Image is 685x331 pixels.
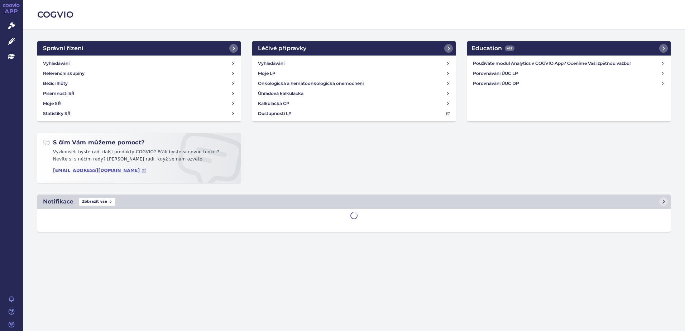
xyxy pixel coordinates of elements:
a: Moje SŘ [40,99,238,109]
a: [EMAIL_ADDRESS][DOMAIN_NAME] [53,168,147,173]
a: Písemnosti SŘ [40,88,238,99]
h4: Úhradová kalkulačka [258,90,303,97]
a: Statistiky SŘ [40,109,238,119]
h4: Moje LP [258,70,276,77]
span: Zobrazit vše [79,198,115,206]
a: Onkologická a hematoonkologická onemocnění [255,78,453,88]
a: Vyhledávání [40,58,238,68]
p: Vyzkoušeli byste rádi další produkty COGVIO? Přáli byste si novou funkci? Nevíte si s něčím rady?... [43,149,235,165]
a: Úhradová kalkulačka [255,88,453,99]
h2: Notifikace [43,197,73,206]
a: Kalkulačka CP [255,99,453,109]
h4: Používáte modul Analytics v COGVIO App? Oceníme Vaši zpětnou vazbu! [473,60,661,67]
h4: Vyhledávání [258,60,284,67]
h2: Léčivé přípravky [258,44,306,53]
h4: Statistiky SŘ [43,110,71,117]
h4: Běžící lhůty [43,80,68,87]
h4: Moje SŘ [43,100,61,107]
a: Používáte modul Analytics v COGVIO App? Oceníme Vaši zpětnou vazbu! [470,58,668,68]
h4: Vyhledávání [43,60,70,67]
h2: Správní řízení [43,44,83,53]
h2: Education [471,44,514,53]
h2: S čím Vám můžeme pomoct? [43,139,145,147]
h4: Referenční skupiny [43,70,85,77]
h4: Porovnávání ÚUC DP [473,80,661,87]
h4: Porovnávání ÚUC LP [473,70,661,77]
a: Referenční skupiny [40,68,238,78]
a: Moje LP [255,68,453,78]
a: Porovnávání ÚUC DP [470,78,668,88]
a: Dostupnosti LP [255,109,453,119]
span: 439 [505,45,514,51]
a: Porovnávání ÚUC LP [470,68,668,78]
h4: Písemnosti SŘ [43,90,75,97]
a: Běžící lhůty [40,78,238,88]
a: NotifikaceZobrazit vše [37,195,671,209]
h4: Kalkulačka CP [258,100,289,107]
a: Vyhledávání [255,58,453,68]
h4: Onkologická a hematoonkologická onemocnění [258,80,364,87]
h2: COGVIO [37,9,671,21]
h4: Dostupnosti LP [258,110,292,117]
a: Správní řízení [37,41,241,56]
a: Léčivé přípravky [252,41,456,56]
a: Education439 [467,41,671,56]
